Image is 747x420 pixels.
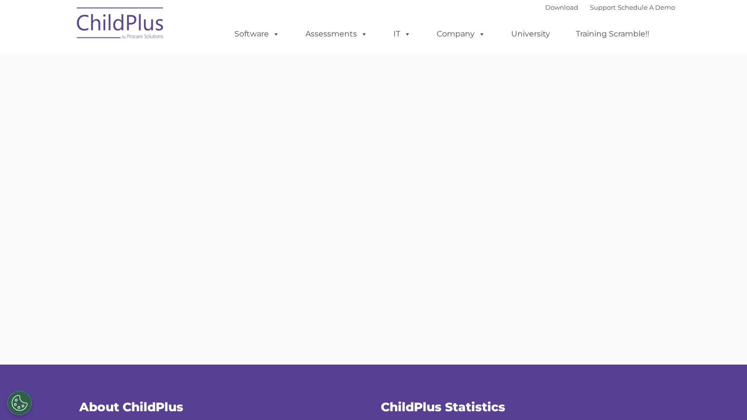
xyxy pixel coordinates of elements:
[225,24,289,44] a: Software
[566,24,659,44] a: Training Scramble!!
[296,24,377,44] a: Assessments
[501,24,560,44] a: University
[545,3,578,11] a: Download
[545,3,675,11] font: |
[79,400,183,414] span: About ChildPlus
[381,400,505,414] span: ChildPlus Statistics
[7,391,32,415] button: Cookies Settings
[590,3,616,11] a: Support
[427,24,495,44] a: Company
[384,24,421,44] a: IT
[72,0,169,49] img: ChildPlus by Procare Solutions
[618,3,675,11] a: Schedule A Demo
